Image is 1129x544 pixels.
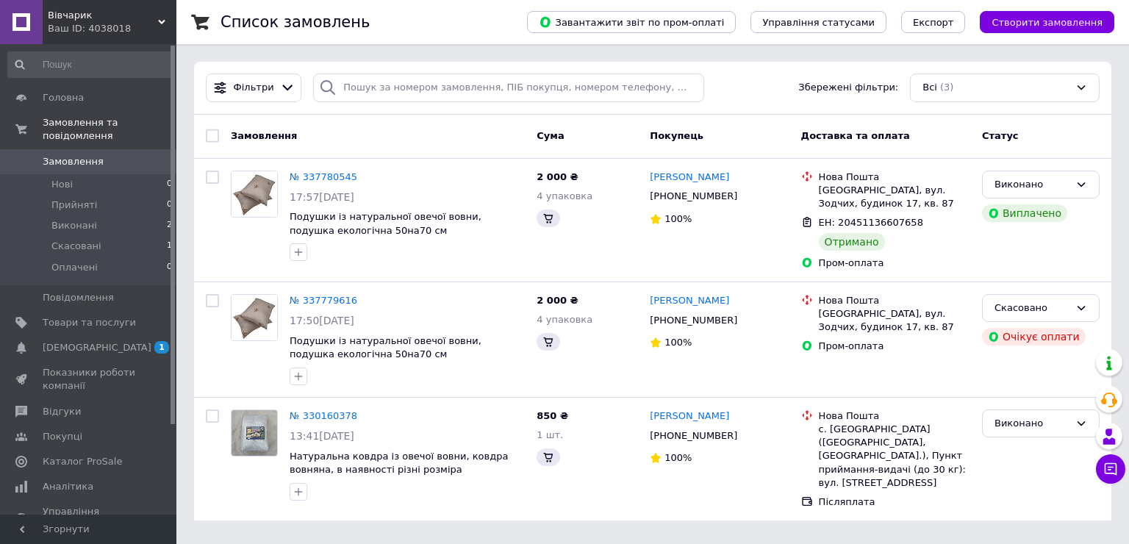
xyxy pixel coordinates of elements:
[232,295,277,340] img: Фото товару
[51,178,73,191] span: Нові
[221,13,370,31] h1: Список замовлень
[290,451,508,476] a: Натуральна ковдра із овечої вовни, ковдра вовняна, в наявності різні розміра
[819,217,923,228] span: ЕН: 20451136607658
[664,452,692,463] span: 100%
[539,15,724,29] span: Завантажити звіт по пром-оплаті
[527,11,736,33] button: Завантажити звіт по пром-оплаті
[51,219,97,232] span: Виконані
[43,91,84,104] span: Головна
[167,219,172,232] span: 2
[7,51,173,78] input: Пошук
[650,409,729,423] a: [PERSON_NAME]
[994,177,1069,193] div: Виконано
[43,316,136,329] span: Товари та послуги
[762,17,875,28] span: Управління статусами
[537,314,592,325] span: 4 упаковка
[43,366,136,393] span: Показники роботи компанії
[922,81,937,95] span: Всі
[231,409,278,457] a: Фото товару
[819,409,970,423] div: Нова Пошта
[819,257,970,270] div: Пром-оплата
[231,171,278,218] a: Фото товару
[819,294,970,307] div: Нова Пошта
[167,198,172,212] span: 0
[940,82,953,93] span: (3)
[537,171,578,182] span: 2 000 ₴
[290,410,357,421] a: № 330160378
[980,11,1114,33] button: Створити замовлення
[647,311,740,330] div: [PHONE_NUMBER]
[801,130,910,141] span: Доставка та оплата
[43,291,114,304] span: Повідомлення
[290,315,354,326] span: 17:50[DATE]
[750,11,886,33] button: Управління статусами
[43,155,104,168] span: Замовлення
[537,130,564,141] span: Cума
[992,17,1103,28] span: Створити замовлення
[290,211,481,236] a: Подушки із натуральної овечої вовни, подушка екологічна 50на70 см
[290,295,357,306] a: № 337779616
[819,307,970,334] div: [GEOGRAPHIC_DATA], вул. Зодчих, будинок 17, кв. 87
[965,16,1114,27] a: Створити замовлення
[51,261,98,274] span: Оплачені
[290,191,354,203] span: 17:57[DATE]
[664,337,692,348] span: 100%
[982,130,1019,141] span: Статус
[664,213,692,224] span: 100%
[232,171,277,217] img: Фото товару
[290,335,481,360] a: Подушки із натуральної овечої вовни, подушка екологічна 50на70 см
[537,295,578,306] span: 2 000 ₴
[43,505,136,532] span: Управління сайтом
[290,171,357,182] a: № 337780545
[43,455,122,468] span: Каталог ProSale
[994,301,1069,316] div: Скасовано
[819,233,885,251] div: Отримано
[537,190,592,201] span: 4 упаковка
[290,430,354,442] span: 13:41[DATE]
[819,340,970,353] div: Пром-оплата
[43,430,82,443] span: Покупці
[647,426,740,445] div: [PHONE_NUMBER]
[913,17,954,28] span: Експорт
[234,81,274,95] span: Фільтри
[537,410,568,421] span: 850 ₴
[167,178,172,191] span: 0
[650,294,729,308] a: [PERSON_NAME]
[982,204,1067,222] div: Виплачено
[167,261,172,274] span: 0
[154,341,169,354] span: 1
[819,423,970,490] div: с. [GEOGRAPHIC_DATA] ([GEOGRAPHIC_DATA], [GEOGRAPHIC_DATA].), Пункт приймання-видачі (до 30 кг): ...
[982,328,1086,346] div: Очікує оплати
[48,22,176,35] div: Ваш ID: 4038018
[232,410,277,456] img: Фото товару
[1096,454,1125,484] button: Чат з покупцем
[43,405,81,418] span: Відгуки
[647,187,740,206] div: [PHONE_NUMBER]
[819,171,970,184] div: Нова Пошта
[43,480,93,493] span: Аналітика
[650,130,703,141] span: Покупець
[537,429,563,440] span: 1 шт.
[901,11,966,33] button: Експорт
[51,198,97,212] span: Прийняті
[231,294,278,341] a: Фото товару
[48,9,158,22] span: Вівчарик
[231,130,297,141] span: Замовлення
[798,81,898,95] span: Збережені фільтри:
[51,240,101,253] span: Скасовані
[819,184,970,210] div: [GEOGRAPHIC_DATA], вул. Зодчих, будинок 17, кв. 87
[650,171,729,185] a: [PERSON_NAME]
[313,74,704,102] input: Пошук за номером замовлення, ПІБ покупця, номером телефону, Email, номером накладної
[167,240,172,253] span: 1
[994,416,1069,432] div: Виконано
[43,116,176,143] span: Замовлення та повідомлення
[819,495,970,509] div: Післяплата
[43,341,151,354] span: [DEMOGRAPHIC_DATA]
